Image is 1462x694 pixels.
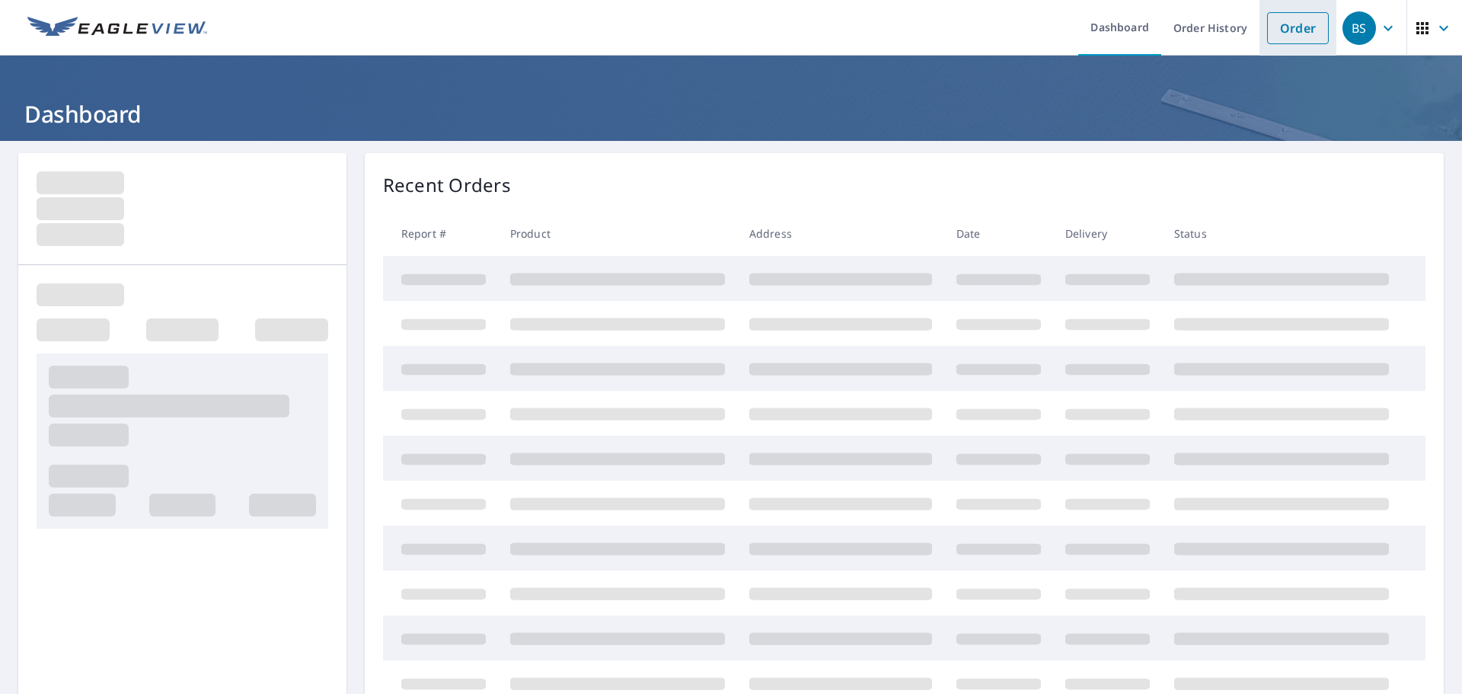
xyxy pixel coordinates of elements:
th: Status [1162,211,1401,256]
th: Product [498,211,737,256]
div: BS [1342,11,1376,45]
th: Report # [383,211,498,256]
h1: Dashboard [18,98,1444,130]
a: Order [1267,12,1329,44]
th: Delivery [1053,211,1162,256]
p: Recent Orders [383,171,511,199]
img: EV Logo [27,17,207,40]
th: Address [737,211,944,256]
th: Date [944,211,1053,256]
